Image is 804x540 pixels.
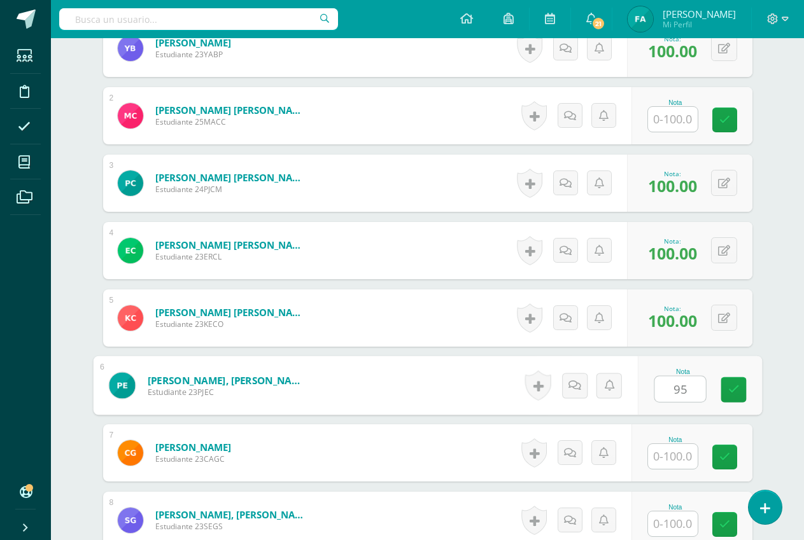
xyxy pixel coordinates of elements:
span: 21 [591,17,605,31]
img: a3417bdec97451d10b4fe2a68a7046c8.png [118,238,143,263]
span: 100.00 [648,310,697,331]
span: Estudiante 23ERCL [155,251,308,262]
img: 23ec1711212fb13d506ed84399d281dc.png [109,372,135,398]
input: 0-100.0 [648,107,698,132]
input: Busca un usuario... [59,8,338,30]
img: 3077e1f7fc910c887ce87c26880526f0.png [118,305,143,331]
a: [PERSON_NAME] [PERSON_NAME] [155,306,308,319]
div: Nota [647,504,703,511]
span: 100.00 [648,175,697,197]
span: Estudiante 23SEGS [155,521,308,532]
div: Nota: [648,237,697,246]
div: Nota [647,436,703,443]
div: Nota: [648,169,697,178]
img: d96b205780146c0ee62c0d8bb00de22f.png [118,170,143,196]
img: 75ddb1012ef5b5ff67e34245a8df7983.png [118,440,143,466]
span: 100.00 [648,242,697,264]
a: [PERSON_NAME] [PERSON_NAME] [155,171,308,184]
input: 0-100.0 [648,511,698,536]
a: [PERSON_NAME] [PERSON_NAME] [155,104,308,116]
input: 0-100.0 [648,444,698,469]
span: 100.00 [648,40,697,62]
div: Nota: [648,304,697,313]
input: 0-100.0 [654,377,705,402]
span: [PERSON_NAME] [663,8,736,20]
img: e1f9fcb86e501a77084eaf764c4d03b8.png [628,6,653,32]
img: a90a7f63a79d48d5c054298fe706c965.png [118,36,143,61]
a: [PERSON_NAME] [PERSON_NAME] [155,239,308,251]
span: Estudiante 25MACC [155,116,308,127]
span: Estudiante 23YABP [155,49,231,60]
img: 24c9fc2407ce4426c5a0f399ee16569c.png [118,508,143,533]
div: Nota: [648,34,697,43]
span: Estudiante 23CAGC [155,453,231,464]
a: [PERSON_NAME], [PERSON_NAME] [155,508,308,521]
span: Estudiante 23PJEC [147,387,304,398]
a: [PERSON_NAME] [155,36,231,49]
span: Estudiante 24PJCM [155,184,308,195]
span: Estudiante 23KECO [155,319,308,329]
div: Nota [654,368,712,375]
div: Nota [647,99,703,106]
a: [PERSON_NAME], [PERSON_NAME] [147,373,304,387]
img: f998e0e5e48da0ef438192d436582fed.png [118,103,143,128]
span: Mi Perfil [663,19,736,30]
a: [PERSON_NAME] [155,441,231,453]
